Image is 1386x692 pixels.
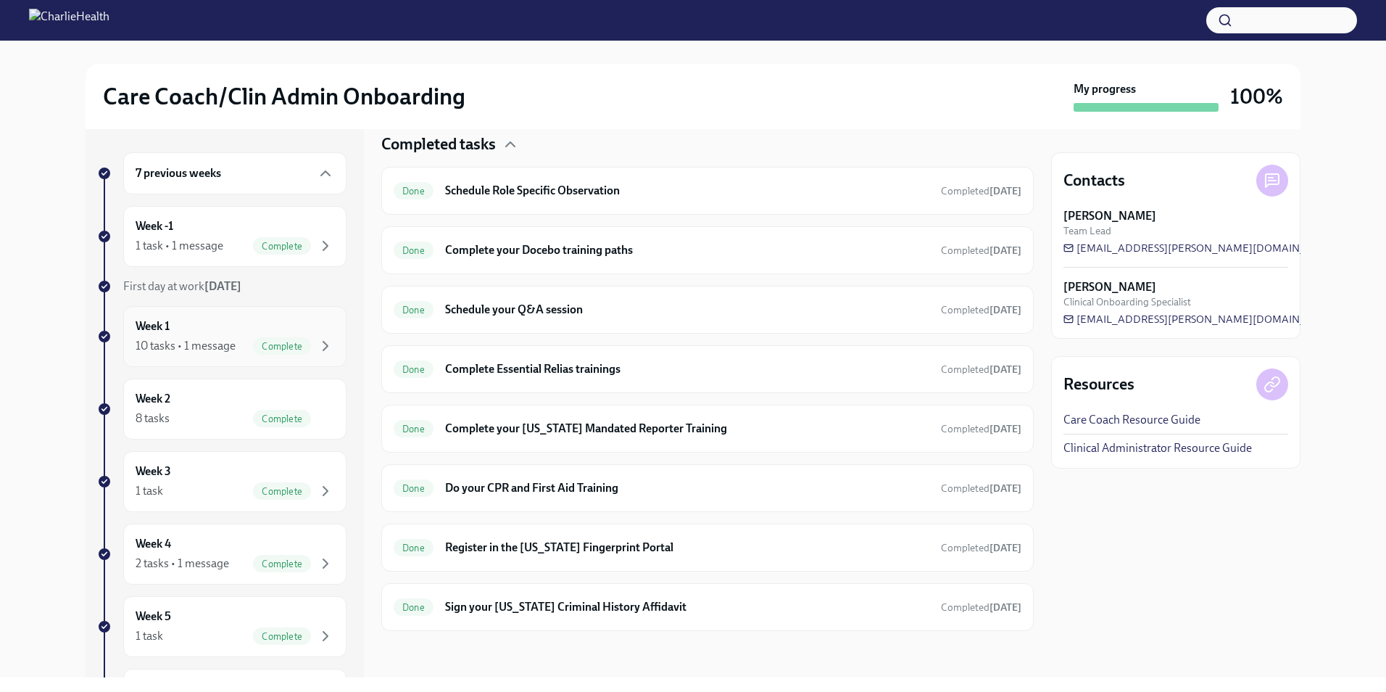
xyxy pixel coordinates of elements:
strong: [DATE] [989,542,1021,554]
span: Completed [941,185,1021,197]
a: Week -11 task • 1 messageComplete [97,206,346,267]
div: 8 tasks [136,411,170,427]
div: 1 task [136,628,163,644]
h3: 100% [1230,83,1283,110]
strong: [DATE] [989,482,1021,495]
h6: Schedule your Q&A session [445,302,929,318]
div: 1 task [136,483,163,499]
strong: My progress [1074,81,1136,97]
span: July 25th, 2025 17:55 [941,422,1021,436]
h6: Sign your [US_STATE] Criminal History Affidavit [445,599,929,615]
span: Done [394,186,433,197]
a: DoneSchedule your Q&A sessionCompleted[DATE] [394,298,1021,321]
div: Completed tasks [381,133,1034,155]
strong: [DATE] [989,601,1021,614]
h6: Complete Essential Relias trainings [445,361,929,377]
span: Completed [941,542,1021,554]
strong: [PERSON_NAME] [1063,208,1156,224]
span: Clinical Onboarding Specialist [1063,295,1191,309]
span: Completed [941,363,1021,376]
strong: [DATE] [989,423,1021,435]
span: Done [394,364,433,375]
a: DoneRegister in the [US_STATE] Fingerprint PortalCompleted[DATE] [394,536,1021,559]
h6: Week -1 [136,218,173,234]
span: Complete [253,631,311,642]
span: July 25th, 2025 17:51 [941,541,1021,555]
h6: Complete your Docebo training paths [445,242,929,258]
strong: [DATE] [204,279,241,293]
h6: Week 4 [136,536,171,552]
a: DoneSign your [US_STATE] Criminal History AffidavitCompleted[DATE] [394,596,1021,619]
span: July 29th, 2025 14:29 [941,184,1021,198]
strong: [DATE] [989,244,1021,257]
strong: [DATE] [989,363,1021,376]
img: CharlieHealth [29,9,109,32]
h6: 7 previous weeks [136,165,221,181]
h6: Register in the [US_STATE] Fingerprint Portal [445,540,929,556]
a: Care Coach Resource Guide [1063,412,1200,428]
a: Week 28 tasksComplete [97,379,346,440]
div: 10 tasks • 1 message [136,338,236,354]
span: Complete [253,341,311,352]
span: Completed [941,244,1021,257]
div: 2 tasks • 1 message [136,556,229,572]
span: Complete [253,559,311,569]
h2: Care Coach/Clin Admin Onboarding [103,82,465,111]
span: Done [394,305,433,316]
span: Done [394,483,433,494]
span: Completed [941,423,1021,435]
h6: Complete your [US_STATE] Mandated Reporter Training [445,421,929,437]
span: Completed [941,304,1021,316]
span: First day at work [123,279,241,293]
span: July 21st, 2025 09:06 [941,244,1021,258]
h6: Week 3 [136,464,171,479]
h6: Schedule Role Specific Observation [445,183,929,199]
h6: Week 2 [136,391,170,407]
div: 1 task • 1 message [136,238,223,254]
a: DoneDo your CPR and First Aid TrainingCompleted[DATE] [394,477,1021,500]
h6: Week 1 [136,318,170,334]
span: July 25th, 2025 17:44 [941,363,1021,376]
span: Completed [941,482,1021,495]
span: August 4th, 2025 16:27 [941,601,1021,614]
h4: Completed tasks [381,133,496,155]
span: Done [394,245,433,256]
a: DoneComplete your Docebo training pathsCompleted[DATE] [394,239,1021,262]
span: Complete [253,413,311,424]
a: DoneComplete Essential Relias trainingsCompleted[DATE] [394,358,1021,381]
a: [EMAIL_ADDRESS][PERSON_NAME][DOMAIN_NAME] [1063,312,1340,326]
a: Clinical Administrator Resource Guide [1063,440,1252,456]
a: First day at work[DATE] [97,279,346,294]
span: Team Lead [1063,224,1111,238]
span: July 21st, 2025 09:17 [941,303,1021,317]
a: Week 110 tasks • 1 messageComplete [97,306,346,367]
h6: Week 5 [136,609,171,625]
span: Completed [941,601,1021,614]
h4: Contacts [1063,170,1125,191]
span: Done [394,602,433,613]
span: Done [394,543,433,553]
a: Week 51 taskComplete [97,596,346,657]
span: Complete [253,241,311,252]
a: [EMAIL_ADDRESS][PERSON_NAME][DOMAIN_NAME] [1063,241,1340,255]
a: DoneComplete your [US_STATE] Mandated Reporter TrainingCompleted[DATE] [394,417,1021,440]
h6: Do your CPR and First Aid Training [445,480,929,496]
strong: [DATE] [989,185,1021,197]
span: Complete [253,486,311,497]
a: Week 42 tasks • 1 messageComplete [97,524,346,585]
h4: Resources [1063,374,1134,395]
span: Done [394,424,433,434]
span: July 25th, 2025 17:34 [941,482,1021,495]
a: DoneSchedule Role Specific ObservationCompleted[DATE] [394,179,1021,202]
strong: [DATE] [989,304,1021,316]
strong: [PERSON_NAME] [1063,279,1156,295]
a: Week 31 taskComplete [97,451,346,512]
div: 7 previous weeks [123,152,346,194]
